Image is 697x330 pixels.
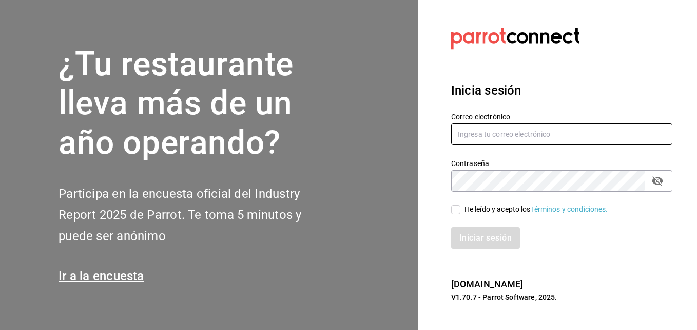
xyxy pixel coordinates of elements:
input: Ingresa tu correo electrónico [451,123,672,145]
h1: ¿Tu restaurante lleva más de un año operando? [59,45,336,163]
h2: Participa en la encuesta oficial del Industry Report 2025 de Parrot. Te toma 5 minutos y puede se... [59,184,336,246]
a: [DOMAIN_NAME] [451,279,524,289]
a: Términos y condiciones. [531,205,608,213]
a: Ir a la encuesta [59,269,144,283]
div: He leído y acepto los [464,204,608,215]
h3: Inicia sesión [451,81,672,100]
label: Contraseña [451,159,672,167]
button: passwordField [649,172,666,190]
p: V1.70.7 - Parrot Software, 2025. [451,292,672,302]
label: Correo electrónico [451,113,672,120]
